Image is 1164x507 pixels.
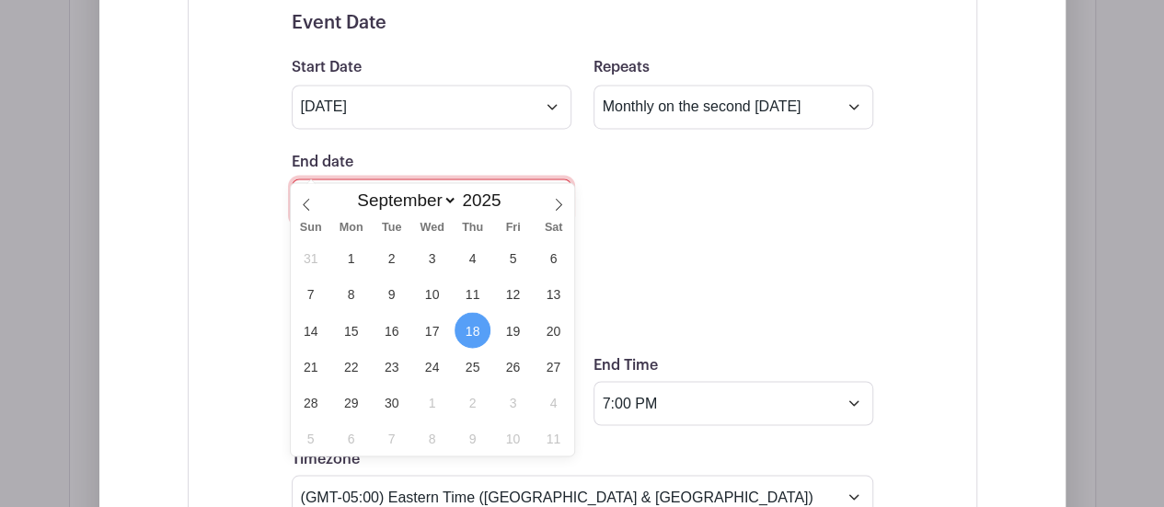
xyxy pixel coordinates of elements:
[349,190,457,211] select: Month
[453,222,493,234] span: Thu
[293,276,328,312] span: September 7, 2025
[293,348,328,384] span: September 21, 2025
[374,420,409,455] span: October 7, 2025
[374,348,409,384] span: September 23, 2025
[333,348,369,384] span: September 22, 2025
[333,276,369,312] span: September 8, 2025
[414,276,450,312] span: September 10, 2025
[536,276,571,312] span: September 13, 2025
[455,276,490,312] span: September 11, 2025
[331,222,372,234] span: Mon
[333,420,369,455] span: October 6, 2025
[493,222,534,234] span: Fri
[293,420,328,455] span: October 5, 2025
[293,240,328,276] span: August 31, 2025
[292,309,873,331] h5: Time
[495,384,531,420] span: October 3, 2025
[536,420,571,455] span: October 11, 2025
[292,154,353,171] label: End date
[292,179,571,223] input: Pick date
[455,312,490,348] span: September 18, 2025
[292,450,360,467] label: Timezone
[536,384,571,420] span: October 4, 2025
[374,276,409,312] span: September 9, 2025
[495,420,531,455] span: October 10, 2025
[333,312,369,348] span: September 15, 2025
[536,348,571,384] span: September 27, 2025
[292,12,873,34] h5: Event Date
[414,348,450,384] span: September 24, 2025
[457,190,515,211] input: Year
[414,384,450,420] span: October 1, 2025
[455,420,490,455] span: October 9, 2025
[414,420,450,455] span: October 8, 2025
[536,240,571,276] span: September 6, 2025
[412,222,453,234] span: Wed
[414,240,450,276] span: September 3, 2025
[293,384,328,420] span: September 28, 2025
[374,240,409,276] span: September 2, 2025
[333,384,369,420] span: September 29, 2025
[495,276,531,312] span: September 12, 2025
[292,59,362,76] label: Start Date
[374,384,409,420] span: September 30, 2025
[455,348,490,384] span: September 25, 2025
[534,222,574,234] span: Sat
[291,222,331,234] span: Sun
[374,312,409,348] span: September 16, 2025
[292,85,571,129] input: Select
[495,240,531,276] span: September 5, 2025
[495,348,531,384] span: September 26, 2025
[455,384,490,420] span: October 2, 2025
[594,59,650,76] label: Repeats
[293,312,328,348] span: September 14, 2025
[333,240,369,276] span: September 1, 2025
[455,240,490,276] span: September 4, 2025
[414,312,450,348] span: September 17, 2025
[495,312,531,348] span: September 19, 2025
[536,312,571,348] span: September 20, 2025
[594,381,873,425] input: Select
[372,222,412,234] span: Tue
[594,356,658,374] label: End Time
